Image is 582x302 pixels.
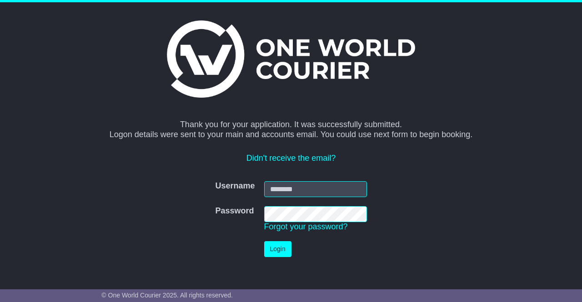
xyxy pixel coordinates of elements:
label: Password [215,206,254,216]
a: Forgot your password? [264,222,348,231]
span: © One World Courier 2025. All rights reserved. [101,292,233,299]
img: One World [167,20,415,98]
label: Username [215,181,255,191]
button: Login [264,241,291,257]
span: Thank you for your application. It was successfully submitted. Logon details were sent to your ma... [110,120,473,139]
a: Didn't receive the email? [246,153,336,163]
